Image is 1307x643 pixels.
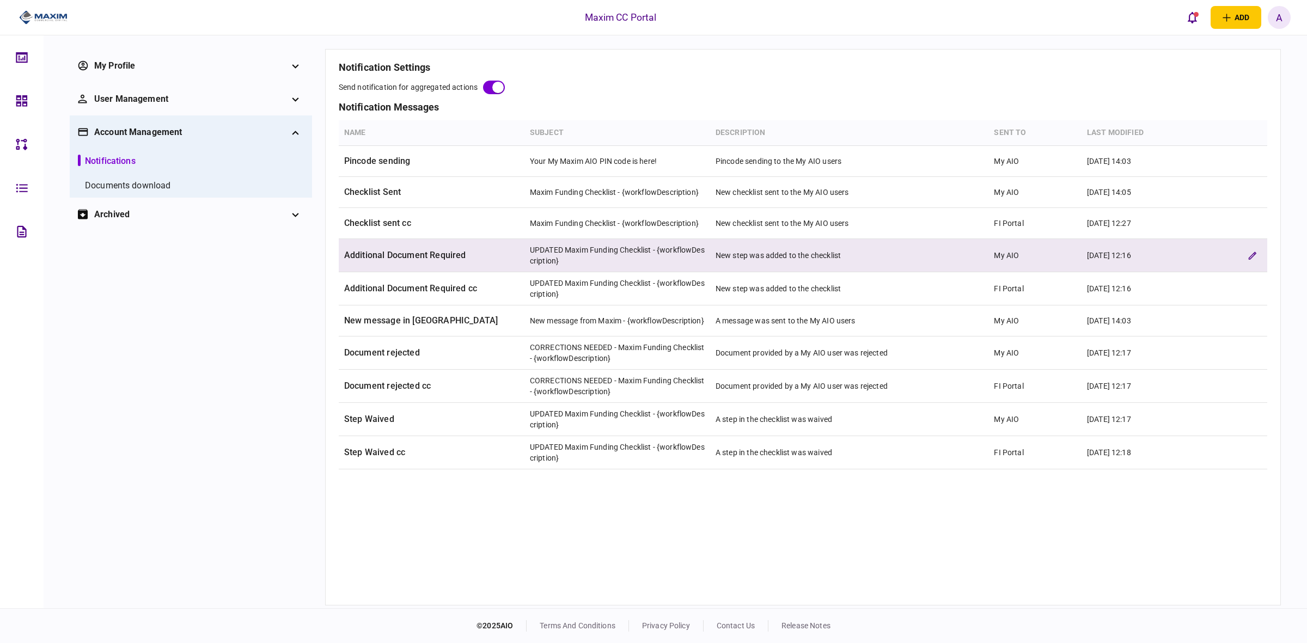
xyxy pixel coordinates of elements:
[988,336,1082,370] td: My AIO
[710,370,989,403] td: Document provided by a My AIO user was rejected
[477,620,527,632] div: © 2025 AIO
[710,239,989,272] td: New step was added to the checklist
[524,370,710,403] td: CORRECTIONS NEEDED - Maxim Funding Checklist - {workflowDescription}
[339,272,524,305] td: Additional Document Required cc
[988,120,1082,146] th: sent to
[339,305,524,336] td: New message in [GEOGRAPHIC_DATA]
[524,403,710,436] td: UPDATED Maxim Funding Checklist - {workflowDescription}
[94,126,288,139] div: Account management
[710,469,989,503] td: A tickler notification for a document that is about to expire
[988,208,1082,239] td: FI Portal
[524,177,710,208] td: Maxim Funding Checklist - {workflowDescription}
[1181,6,1204,29] button: open notifications list
[94,59,288,72] div: My profile
[1082,208,1175,239] td: [DATE] 12:27
[339,82,478,93] div: send notification for aggregated actions
[710,403,989,436] td: A step in the checklist was waived
[339,403,524,436] td: Step Waived
[524,272,710,305] td: UPDATED Maxim Funding Checklist - {workflowDescription}
[1082,239,1175,272] td: [DATE] 12:16
[540,621,615,630] a: terms and conditions
[339,436,524,469] td: Step Waived cc
[339,120,524,146] th: Name
[988,272,1082,305] td: FI Portal
[524,336,710,370] td: CORRECTIONS NEEDED - Maxim Funding Checklist - {workflowDescription}
[94,208,288,221] div: archived
[524,208,710,239] td: Maxim Funding Checklist - {workflowDescription}
[1082,120,1175,146] th: last modified
[339,102,1267,112] h3: notification messages
[1242,246,1262,265] button: edit verification rule
[339,177,524,208] td: Checklist Sent
[524,436,710,469] td: UPDATED Maxim Funding Checklist - {workflowDescription}
[642,621,690,630] a: privacy policy
[339,239,524,272] td: Additional Document Required
[988,177,1082,208] td: My AIO
[988,305,1082,336] td: My AIO
[78,155,136,168] a: notifications
[710,305,989,336] td: A message was sent to the My AIO users
[524,120,710,146] th: subject
[710,272,989,305] td: New step was added to the checklist
[524,469,710,503] td: FOLLOW-UP - Maxim Funding Checklist - {workflowDescription}
[1082,272,1175,305] td: [DATE] 12:16
[781,621,830,630] a: release notes
[710,120,989,146] th: Description
[988,370,1082,403] td: FI Portal
[19,9,68,26] img: client company logo
[710,436,989,469] td: A step in the checklist was waived
[339,336,524,370] td: Document rejected
[988,239,1082,272] td: My AIO
[988,436,1082,469] td: FI Portal
[1082,305,1175,336] td: [DATE] 14:03
[1082,146,1175,177] td: [DATE] 14:03
[710,208,989,239] td: New checklist sent to the My AIO users
[710,177,989,208] td: New checklist sent to the My AIO users
[1082,177,1175,208] td: [DATE] 14:05
[1082,370,1175,403] td: [DATE] 12:17
[710,146,989,177] td: Pincode sending to the My AIO users
[1082,403,1175,436] td: [DATE] 12:17
[339,208,524,239] td: Checklist sent cc
[1268,6,1291,29] button: A
[585,10,657,25] div: Maxim CC Portal
[339,146,524,177] td: Pincode sending
[1082,336,1175,370] td: [DATE] 12:17
[988,146,1082,177] td: My AIO
[717,621,755,630] a: contact us
[524,305,710,336] td: New message from Maxim - {workflowDescription}
[524,239,710,272] td: UPDATED Maxim Funding Checklist - {workflowDescription}
[1082,436,1175,469] td: [DATE] 12:18
[988,469,1082,503] td: My AIO
[710,336,989,370] td: Document provided by a My AIO user was rejected
[85,179,170,192] div: Documents download
[339,469,524,503] td: Expiring document
[524,146,710,177] td: Your My Maxim AIO PIN code is here!
[1082,469,1175,503] td: [DATE] 12:18
[78,179,170,192] a: Documents download
[94,93,288,106] div: User management
[1211,6,1261,29] button: open adding identity options
[85,155,136,168] div: notifications
[339,370,524,403] td: Document rejected cc
[988,403,1082,436] td: My AIO
[339,63,1267,72] h3: notification settings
